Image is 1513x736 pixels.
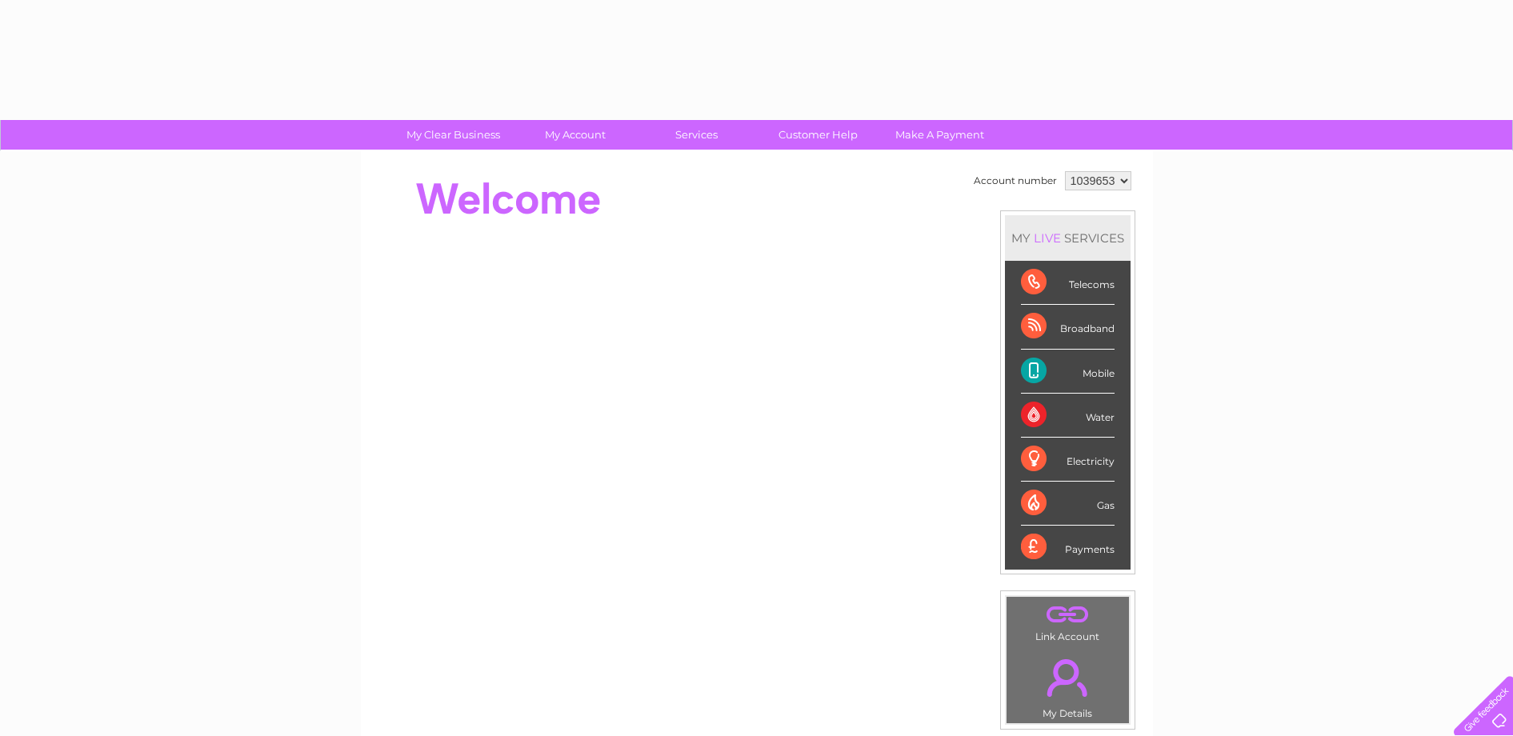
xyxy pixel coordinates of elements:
div: LIVE [1031,230,1064,246]
a: . [1011,601,1125,629]
a: Customer Help [752,120,884,150]
a: My Clear Business [387,120,519,150]
div: Broadband [1021,305,1115,349]
a: . [1011,650,1125,706]
div: Gas [1021,482,1115,526]
div: Mobile [1021,350,1115,394]
a: My Account [509,120,641,150]
div: Water [1021,394,1115,438]
div: Electricity [1021,438,1115,482]
a: Services [630,120,763,150]
div: Payments [1021,526,1115,569]
td: My Details [1006,646,1130,724]
td: Link Account [1006,596,1130,646]
td: Account number [970,167,1061,194]
a: Make A Payment [874,120,1006,150]
div: MY SERVICES [1005,215,1131,261]
div: Telecoms [1021,261,1115,305]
